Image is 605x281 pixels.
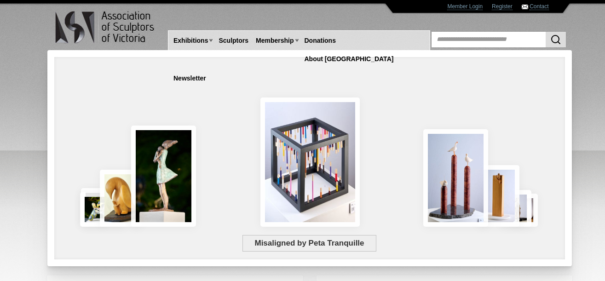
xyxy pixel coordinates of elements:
[301,51,398,68] a: About [GEOGRAPHIC_DATA]
[522,5,528,9] img: Contact ASV
[215,32,252,49] a: Sculptors
[478,165,519,227] img: Little Frog. Big Climb
[301,32,340,49] a: Donations
[550,34,561,45] img: Search
[423,129,488,227] img: Rising Tides
[447,3,483,10] a: Member Login
[131,126,196,227] img: Connection
[252,32,297,49] a: Membership
[170,32,212,49] a: Exhibitions
[530,3,548,10] a: Contact
[242,235,376,252] span: Misaligned by Peta Tranquille
[260,97,360,227] img: Misaligned
[170,70,210,87] a: Newsletter
[55,9,156,46] img: logo.png
[492,3,513,10] a: Register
